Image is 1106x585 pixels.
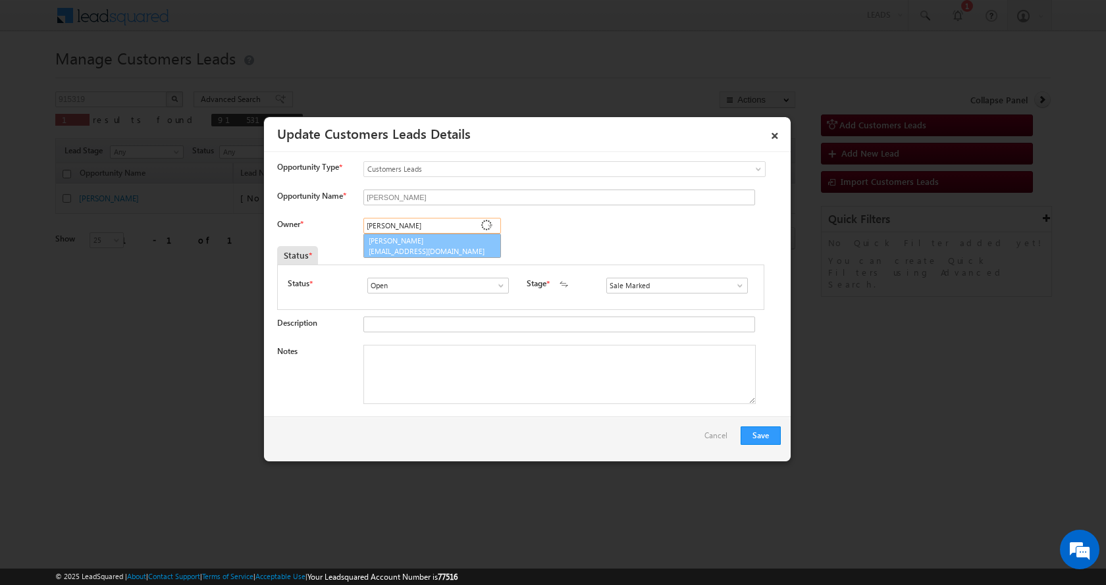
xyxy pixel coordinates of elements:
[363,161,766,177] a: Customers Leads
[277,191,346,201] label: Opportunity Name
[277,124,471,142] a: Update Customers Leads Details
[288,278,309,290] label: Status
[202,572,253,580] a: Terms of Service
[367,278,509,293] input: Type to Search
[127,572,146,580] a: About
[255,572,305,580] a: Acceptable Use
[22,69,55,86] img: d_60004797649_company_0_60004797649
[307,572,458,582] span: Your Leadsquared Account Number is
[741,426,781,445] button: Save
[68,69,221,86] div: Chat with us now
[277,346,298,356] label: Notes
[489,279,506,292] a: Show All Items
[438,572,458,582] span: 77516
[277,161,339,173] span: Opportunity Type
[277,219,303,229] label: Owner
[148,572,200,580] a: Contact Support
[216,7,248,38] div: Minimize live chat window
[277,318,317,328] label: Description
[277,246,318,265] div: Status
[764,122,786,145] a: ×
[363,218,501,234] input: Type to Search
[179,405,239,423] em: Start Chat
[363,234,501,259] a: [PERSON_NAME]
[704,426,734,451] a: Cancel
[369,246,487,256] span: [EMAIL_ADDRESS][DOMAIN_NAME]
[482,219,498,232] a: Show All Items
[527,278,546,290] label: Stage
[364,163,712,175] span: Customers Leads
[55,571,458,583] span: © 2025 LeadSquared | | | | |
[606,278,748,293] input: Type to Search
[728,279,745,292] a: Show All Items
[17,122,240,394] textarea: Type your message and hit 'Enter'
